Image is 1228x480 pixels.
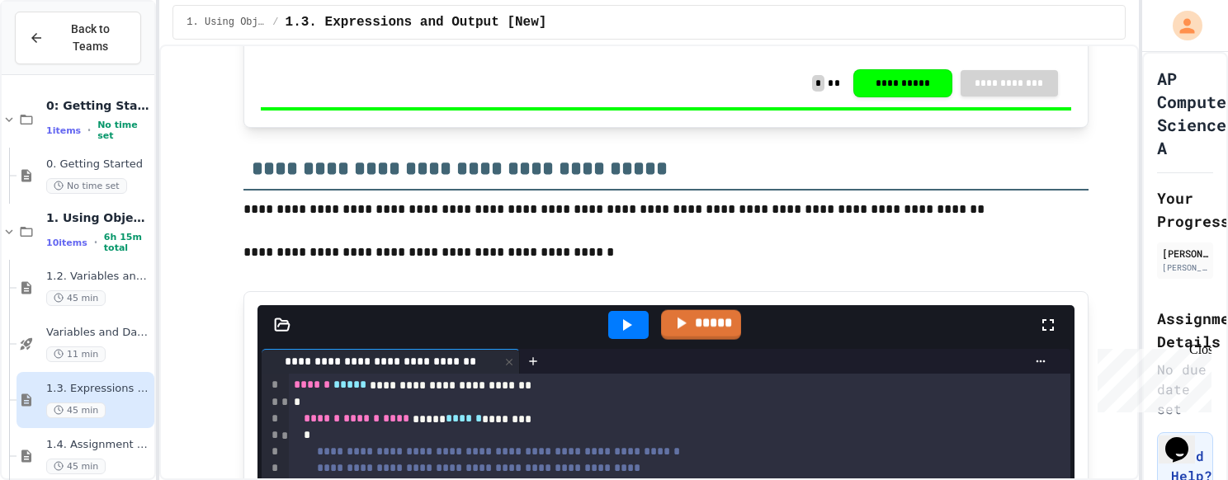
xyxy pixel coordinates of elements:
[46,158,151,172] span: 0. Getting Started
[1155,7,1207,45] div: My Account
[46,290,106,306] span: 45 min
[15,12,141,64] button: Back to Teams
[1162,261,1208,274] div: [PERSON_NAME][EMAIL_ADDRESS][PERSON_NAME][DOMAIN_NAME]
[46,326,151,340] span: Variables and Data Types - Quiz
[46,402,106,418] span: 45 min
[272,16,278,29] span: /
[46,438,151,452] span: 1.4. Assignment and Input
[54,21,127,55] span: Back to Teams
[46,346,106,362] span: 11 min
[187,16,266,29] span: 1. Using Objects and Methods
[1091,342,1211,412] iframe: chat widget
[104,232,152,253] span: 6h 15m total
[94,236,97,249] span: •
[46,125,81,136] span: 1 items
[46,270,151,284] span: 1.2. Variables and Data Types
[1162,246,1208,261] div: [PERSON_NAME]
[46,98,151,113] span: 0: Getting Started
[46,178,127,194] span: No time set
[46,382,151,396] span: 1.3. Expressions and Output [New]
[46,238,87,248] span: 10 items
[286,12,547,32] span: 1.3. Expressions and Output [New]
[1159,414,1211,464] iframe: chat widget
[1157,186,1213,233] h2: Your Progress
[46,459,106,474] span: 45 min
[87,124,91,137] span: •
[7,7,114,105] div: Chat with us now!Close
[1157,307,1213,353] h2: Assignment Details
[46,210,151,225] span: 1. Using Objects and Methods
[97,120,151,141] span: No time set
